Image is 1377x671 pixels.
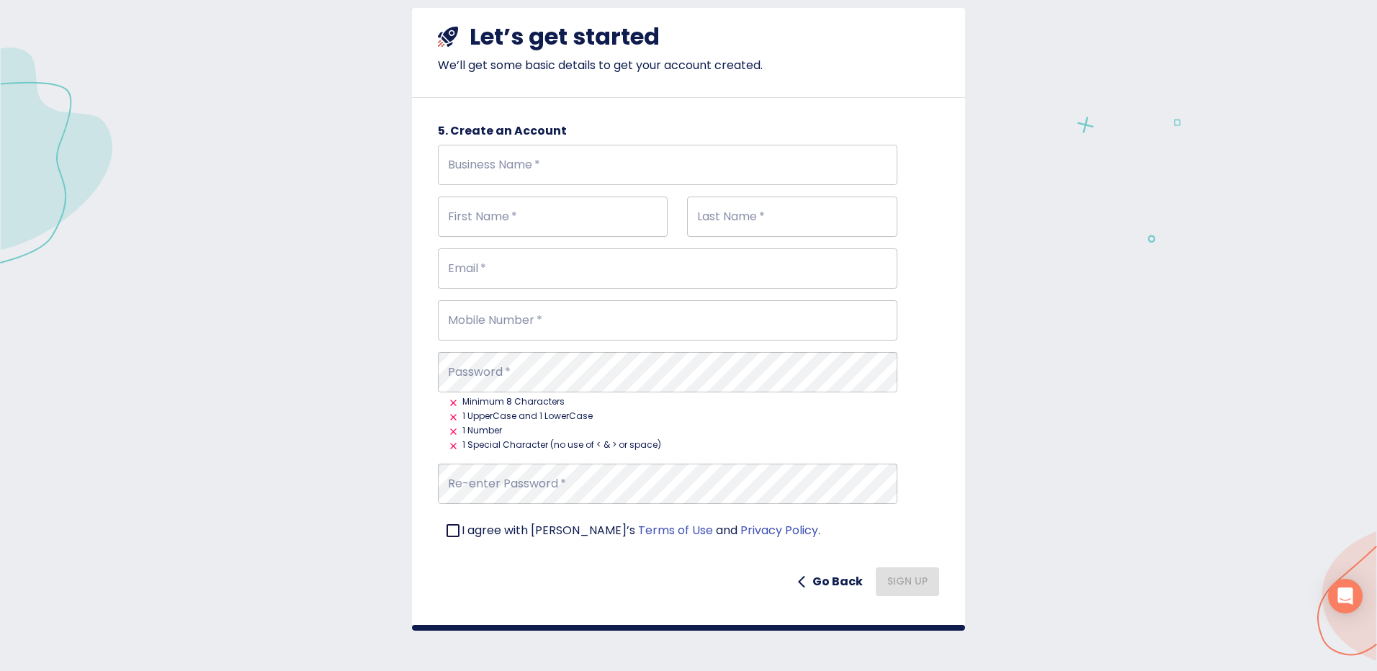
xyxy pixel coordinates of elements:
div: Open Intercom Messenger [1328,579,1363,613]
p: We’ll get some basic details to get your account created. [438,57,939,74]
h6: Go Back [812,572,863,592]
input: Plase provide valid email address. e.g. foo@example.com [438,248,897,289]
span: 1 UpperCase and 1 LowerCase [462,409,593,423]
span: 1 Number [462,423,502,438]
h4: Let’s get started [470,22,660,51]
img: shuttle [438,27,458,47]
p: I agree with [PERSON_NAME]’s and [462,522,820,539]
a: Terms of Use [638,522,716,539]
span: 1 Special Character (no use of < & > or space) [462,438,661,452]
span: Minimum 8 Characters [462,395,565,409]
button: Go Back [792,567,869,596]
a: Privacy Policy. [740,522,820,539]
h6: 5. Create an Account [438,121,939,141]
